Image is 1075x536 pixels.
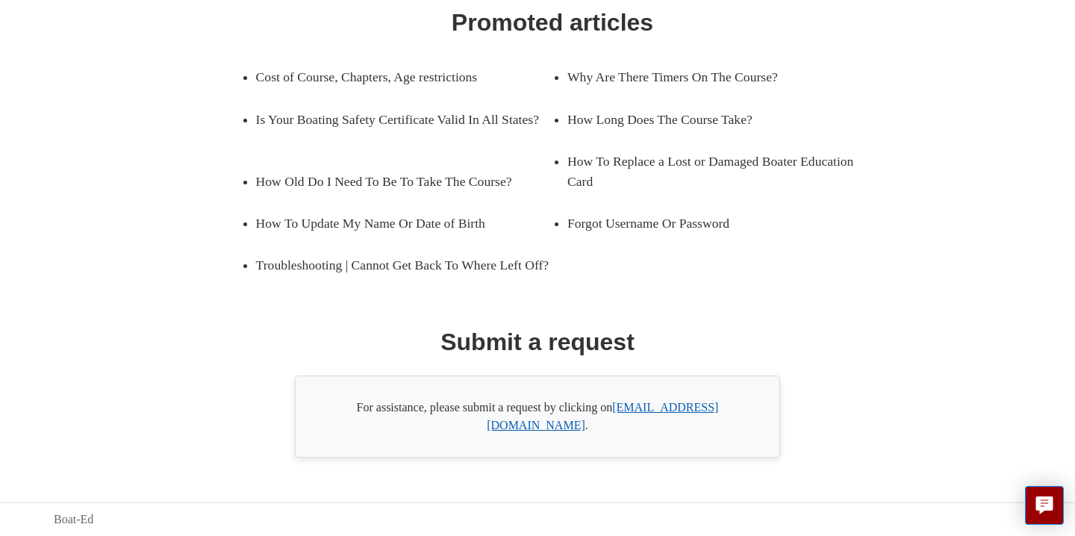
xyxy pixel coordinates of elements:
[256,202,530,244] a: How To Update My Name Or Date of Birth
[440,324,635,360] h1: Submit a request
[452,4,653,40] h1: Promoted articles
[295,375,780,458] div: For assistance, please submit a request by clicking on .
[567,56,841,98] a: Why Are There Timers On The Course?
[256,244,552,286] a: Troubleshooting | Cannot Get Back To Where Left Off?
[256,99,552,140] a: Is Your Boating Safety Certificate Valid In All States?
[1025,486,1064,525] button: Live chat
[567,99,841,140] a: How Long Does The Course Take?
[567,140,864,202] a: How To Replace a Lost or Damaged Boater Education Card
[256,56,530,98] a: Cost of Course, Chapters, Age restrictions
[54,511,93,529] a: Boat-Ed
[256,161,530,202] a: How Old Do I Need To Be To Take The Course?
[567,202,841,244] a: Forgot Username Or Password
